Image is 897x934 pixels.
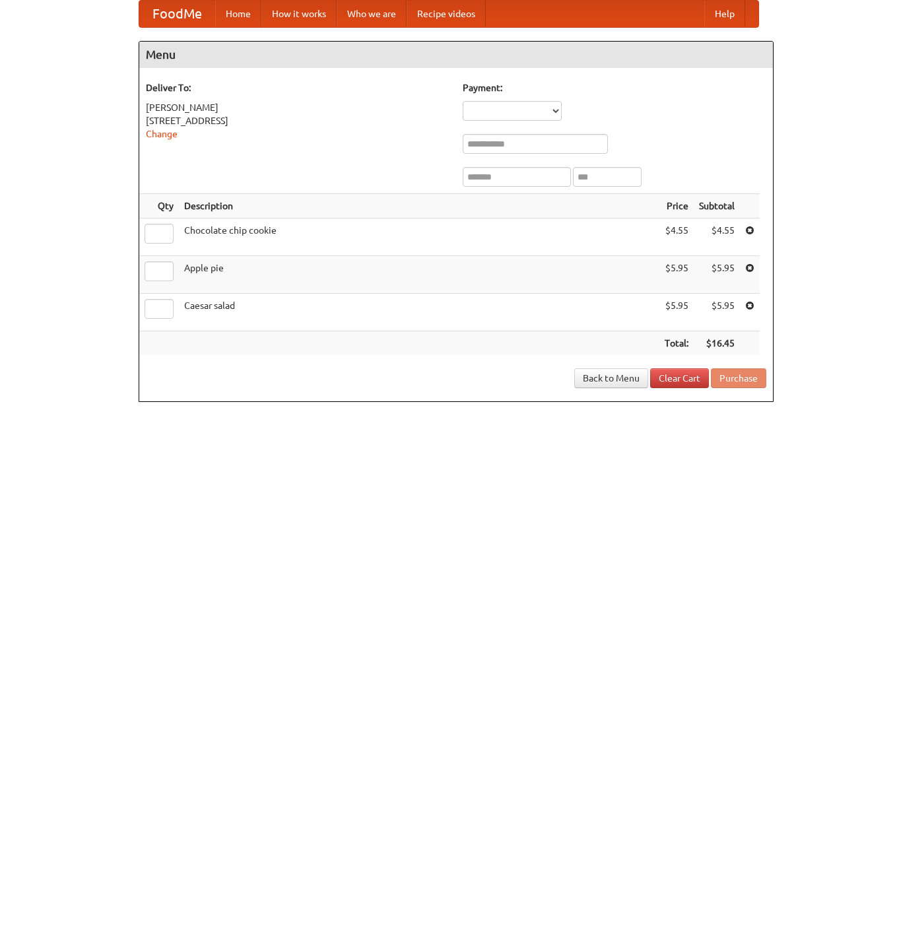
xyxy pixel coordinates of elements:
[179,256,659,294] td: Apple pie
[139,194,179,218] th: Qty
[704,1,745,27] a: Help
[215,1,261,27] a: Home
[179,294,659,331] td: Caesar salad
[711,368,766,388] button: Purchase
[650,368,709,388] a: Clear Cart
[146,129,178,139] a: Change
[574,368,648,388] a: Back to Menu
[261,1,337,27] a: How it works
[139,42,773,68] h4: Menu
[146,101,449,114] div: [PERSON_NAME]
[179,218,659,256] td: Chocolate chip cookie
[694,256,740,294] td: $5.95
[659,256,694,294] td: $5.95
[139,1,215,27] a: FoodMe
[694,331,740,356] th: $16.45
[146,114,449,127] div: [STREET_ADDRESS]
[407,1,486,27] a: Recipe videos
[463,81,766,94] h5: Payment:
[146,81,449,94] h5: Deliver To:
[337,1,407,27] a: Who we are
[659,218,694,256] td: $4.55
[694,194,740,218] th: Subtotal
[659,331,694,356] th: Total:
[659,294,694,331] td: $5.95
[694,218,740,256] td: $4.55
[179,194,659,218] th: Description
[659,194,694,218] th: Price
[694,294,740,331] td: $5.95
